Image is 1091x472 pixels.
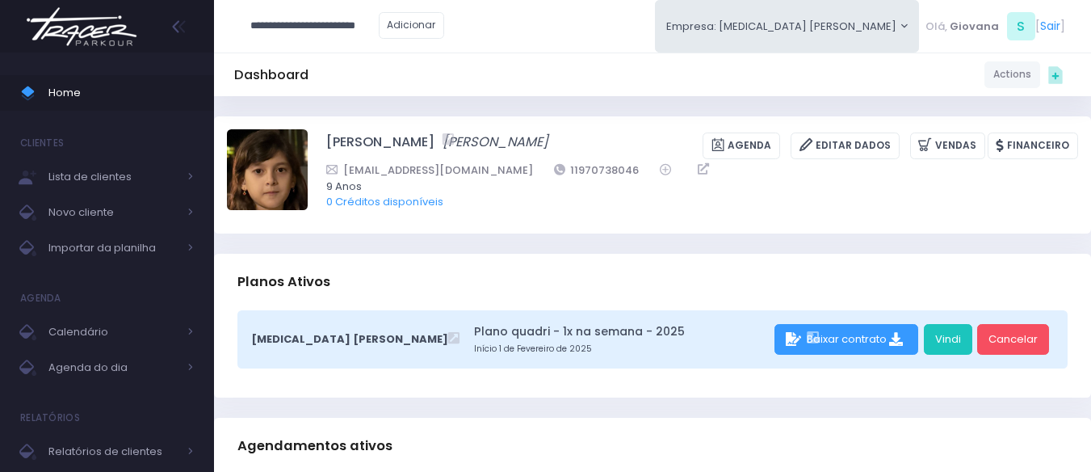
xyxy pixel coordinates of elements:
[20,127,64,159] h4: Clientes
[48,202,178,223] span: Novo cliente
[326,194,443,209] a: 0 Créditos disponíveis
[703,133,780,159] a: Agenda
[48,322,178,343] span: Calendário
[988,133,1078,159] a: Financeiro
[1007,12,1035,40] span: S
[924,324,972,355] a: Vindi
[379,12,445,39] a: Adicionar
[326,162,533,179] a: [EMAIL_ADDRESS][DOMAIN_NAME]
[48,441,178,462] span: Relatórios de clientes
[554,162,640,179] a: 11970738046
[774,324,918,355] div: Baixar contrato
[20,282,61,314] h4: Agenda
[48,357,178,378] span: Agenda do dia
[48,82,194,103] span: Home
[234,67,308,83] h5: Dashboard
[227,129,308,210] img: Ana Luisa Bonacio Sevilha
[919,8,1071,44] div: [ ]
[48,238,178,259] span: Importar da planilha
[977,324,1049,355] a: Cancelar
[910,133,985,159] a: Vendas
[237,423,392,469] h3: Agendamentos ativos
[326,179,1057,195] span: 9 Anos
[443,133,548,151] i: [PERSON_NAME]
[925,19,947,35] span: Olá,
[984,61,1040,88] a: Actions
[326,133,434,159] a: [PERSON_NAME]
[237,259,330,305] h3: Planos Ativos
[48,166,178,188] span: Lista de clientes
[20,402,80,434] h4: Relatórios
[251,331,448,348] span: [MEDICAL_DATA] [PERSON_NAME]
[791,133,900,159] a: Editar Dados
[1040,18,1060,35] a: Sair
[474,323,769,340] a: Plano quadri - 1x na semana - 2025
[443,133,548,159] a: [PERSON_NAME]
[474,343,769,356] small: Início 1 de Fevereiro de 2025
[950,19,999,35] span: Giovana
